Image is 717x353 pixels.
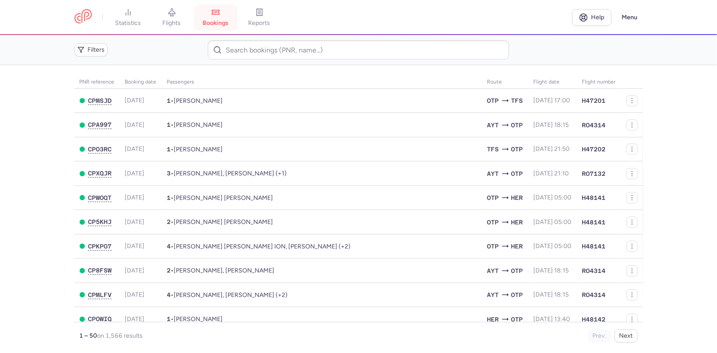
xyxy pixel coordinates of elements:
[125,267,145,274] span: [DATE]
[534,291,569,298] span: [DATE] 18:15
[582,145,606,154] span: H47202
[74,43,108,56] button: Filters
[582,169,606,178] span: RO7132
[74,9,92,25] a: CitizenPlane red outlined logo
[487,120,499,130] span: AYT
[534,218,572,226] span: [DATE] 05:00
[167,267,171,274] span: 2
[582,218,606,227] span: H48141
[588,329,611,343] button: Prev.
[534,145,570,153] span: [DATE] 21:50
[582,121,606,129] span: RO4314
[487,169,499,178] span: AYT
[487,217,499,227] span: OTP
[167,146,223,153] span: •
[487,315,499,324] span: HER
[174,315,223,323] span: Roxana Cristina PREDA
[125,242,145,250] span: [DATE]
[582,96,606,105] span: H47201
[487,96,499,105] span: OTP
[167,170,287,177] span: •
[98,332,143,339] span: on 1,566 results
[125,97,145,104] span: [DATE]
[167,146,171,153] span: 1
[487,144,499,154] span: TFS
[208,40,509,59] input: Search bookings (PNR, name...)
[174,194,273,202] span: Alexis George BUJOREANU
[167,243,171,250] span: 4
[106,8,150,27] a: statistics
[582,193,606,202] span: H48141
[125,194,145,201] span: [DATE]
[88,243,112,250] span: CPKPG7
[577,76,621,89] th: Flight number
[511,290,523,300] span: OTP
[88,315,112,322] span: CPOWIQ
[487,241,499,251] span: OTP
[150,8,194,27] a: flights
[167,121,223,129] span: •
[534,242,572,250] span: [DATE] 05:00
[88,170,112,177] button: CPXQJR
[167,97,171,104] span: 1
[511,241,523,251] span: HER
[88,291,112,298] span: CPMLFV
[88,194,112,202] button: CPWOQT
[174,121,223,129] span: Mihai PRUNARU
[120,76,162,89] th: Booking date
[88,315,112,323] button: CPOWIQ
[88,291,112,299] button: CPMLFV
[125,315,145,323] span: [DATE]
[167,194,273,202] span: •
[487,290,499,300] span: AYT
[238,8,281,27] a: reports
[88,267,112,274] button: CP8FSW
[528,76,577,89] th: flight date
[582,290,606,299] span: RO4314
[511,217,523,227] span: HER
[167,170,171,177] span: 3
[167,291,288,299] span: •
[487,266,499,276] span: AYT
[167,315,171,322] span: 1
[167,243,351,250] span: •
[125,291,145,298] span: [DATE]
[88,121,112,128] span: CPA997
[511,96,523,105] span: TFS
[511,144,523,154] span: OTP
[167,218,171,225] span: 2
[534,170,569,177] span: [DATE] 21:10
[615,329,638,343] button: Next
[125,121,145,129] span: [DATE]
[174,267,275,274] span: Florian VELICU, Madalina CHIRU
[167,291,171,298] span: 4
[511,315,523,324] span: OTP
[174,218,273,226] span: Nelu Ionut MIHAITA, Andreia Daniela MIHAITA
[511,266,523,276] span: OTP
[88,218,112,226] button: CP5KHJ
[534,194,572,201] span: [DATE] 05:00
[125,145,145,153] span: [DATE]
[167,218,273,226] span: •
[163,19,181,27] span: flights
[194,8,238,27] a: bookings
[174,291,288,299] span: Yogesh KUMAR, Andreea DUCA, Aayan KUMAR, Anayra KUMAR
[582,266,606,275] span: RO4314
[74,76,120,89] th: PNR reference
[174,243,351,250] span: Alexandra Elena ION, Dragos Stefan ION, Petru Alexandru ION, Tudor Gabriel ION
[88,46,105,53] span: Filters
[88,194,112,201] span: CPWOQT
[88,146,112,153] span: CPO3RC
[174,146,223,153] span: Snezhana Vladimirova MLADENOVA
[88,121,112,129] button: CPA997
[88,97,112,105] button: CPMSJD
[203,19,228,27] span: bookings
[487,193,499,203] span: OTP
[572,9,612,26] a: Help
[582,315,606,324] span: H48142
[511,169,523,178] span: OTP
[88,218,112,225] span: CP5KHJ
[80,332,98,339] strong: 1 – 50
[534,97,570,104] span: [DATE] 17:00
